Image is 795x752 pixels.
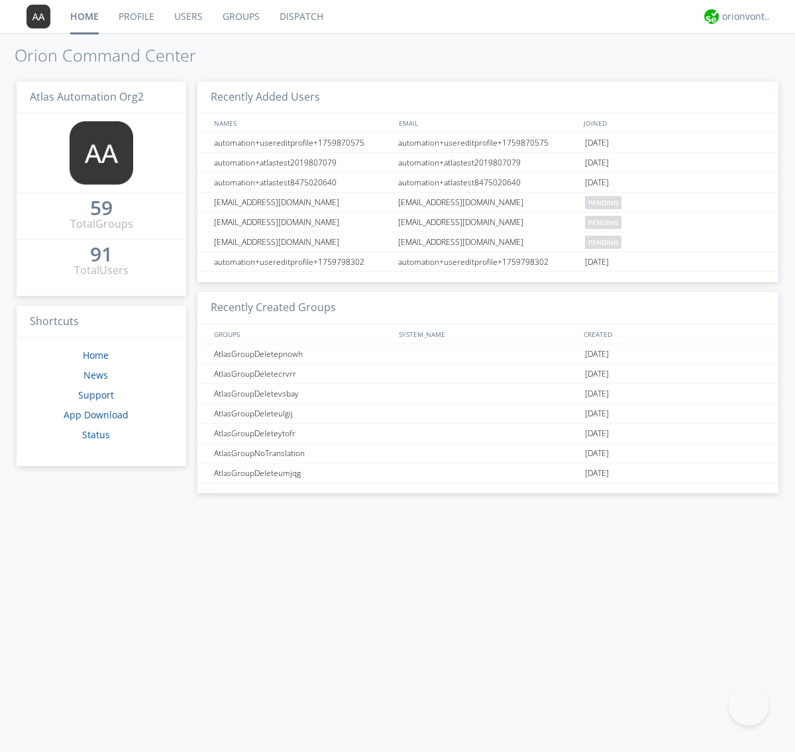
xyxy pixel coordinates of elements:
span: [DATE] [585,384,609,404]
div: AtlasGroupDeleteulgij [211,404,394,423]
div: [EMAIL_ADDRESS][DOMAIN_NAME] [211,212,394,232]
div: automation+atlastest8475020640 [211,173,394,192]
a: automation+usereditprofile+1759870575automation+usereditprofile+1759870575[DATE] [197,133,778,153]
a: AtlasGroupDeleteumjqg[DATE] [197,463,778,483]
h3: Recently Added Users [197,81,778,114]
div: AtlasGroupDeletecrvrr [211,364,394,383]
a: automation+atlastest2019807079automation+atlastest2019807079[DATE] [197,153,778,173]
div: [EMAIL_ADDRESS][DOMAIN_NAME] [395,193,582,212]
div: automation+usereditprofile+1759870575 [211,133,394,152]
span: pending [585,216,621,229]
span: [DATE] [585,463,609,483]
a: 59 [90,201,113,216]
a: AtlasGroupDeleteytofr[DATE] [197,424,778,444]
div: automation+atlastest8475020640 [395,173,582,192]
h3: Recently Created Groups [197,292,778,324]
img: 373638.png [26,5,50,28]
div: AtlasGroupDeleteytofr [211,424,394,443]
div: orionvontas+atlas+automation+org2 [722,10,772,23]
span: pending [585,236,621,249]
div: EMAIL [396,113,580,132]
a: AtlasGroupNoTranslation[DATE] [197,444,778,463]
img: 373638.png [70,121,133,185]
div: AtlasGroupDeletepnowh [211,344,394,363]
img: 29d36aed6fa347d5a1537e7736e6aa13 [704,9,719,24]
span: [DATE] [585,364,609,384]
a: [EMAIL_ADDRESS][DOMAIN_NAME][EMAIL_ADDRESS][DOMAIN_NAME]pending [197,212,778,232]
div: automation+atlastest2019807079 [395,153,582,172]
div: automation+atlastest2019807079 [211,153,394,172]
span: pending [585,196,621,209]
a: automation+atlastest8475020640automation+atlastest8475020640[DATE] [197,173,778,193]
div: NAMES [211,113,392,132]
a: Home [83,349,109,361]
div: GROUPS [211,324,392,344]
div: CREATED [580,324,766,344]
a: AtlasGroupDeletevsbay[DATE] [197,384,778,404]
div: Total Groups [70,216,133,232]
span: [DATE] [585,404,609,424]
span: [DATE] [585,444,609,463]
a: [EMAIL_ADDRESS][DOMAIN_NAME][EMAIL_ADDRESS][DOMAIN_NAME]pending [197,232,778,252]
div: automation+usereditprofile+1759798302 [395,252,582,271]
div: 91 [90,248,113,261]
a: Support [78,389,114,401]
span: [DATE] [585,424,609,444]
div: 59 [90,201,113,214]
div: AtlasGroupDeleteumjqg [211,463,394,483]
span: Atlas Automation Org2 [30,89,144,104]
div: AtlasGroupDeletevsbay [211,384,394,403]
div: automation+usereditprofile+1759798302 [211,252,394,271]
div: [EMAIL_ADDRESS][DOMAIN_NAME] [395,212,582,232]
iframe: Toggle Customer Support [729,686,768,726]
a: AtlasGroupDeletecrvrr[DATE] [197,364,778,384]
a: App Download [64,408,129,421]
a: Status [82,428,110,441]
div: [EMAIL_ADDRESS][DOMAIN_NAME] [211,232,394,252]
span: [DATE] [585,173,609,193]
a: AtlasGroupDeleteulgij[DATE] [197,404,778,424]
span: [DATE] [585,344,609,364]
a: 91 [90,248,113,263]
div: AtlasGroupNoTranslation [211,444,394,463]
div: automation+usereditprofile+1759870575 [395,133,582,152]
div: [EMAIL_ADDRESS][DOMAIN_NAME] [211,193,394,212]
div: [EMAIL_ADDRESS][DOMAIN_NAME] [395,232,582,252]
a: AtlasGroupDeletepnowh[DATE] [197,344,778,364]
a: automation+usereditprofile+1759798302automation+usereditprofile+1759798302[DATE] [197,252,778,272]
div: SYSTEM_NAME [396,324,580,344]
div: JOINED [580,113,766,132]
div: Total Users [74,263,129,278]
h3: Shortcuts [17,306,186,338]
a: [EMAIL_ADDRESS][DOMAIN_NAME][EMAIL_ADDRESS][DOMAIN_NAME]pending [197,193,778,212]
a: News [83,369,108,381]
span: [DATE] [585,252,609,272]
span: [DATE] [585,133,609,153]
span: [DATE] [585,153,609,173]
